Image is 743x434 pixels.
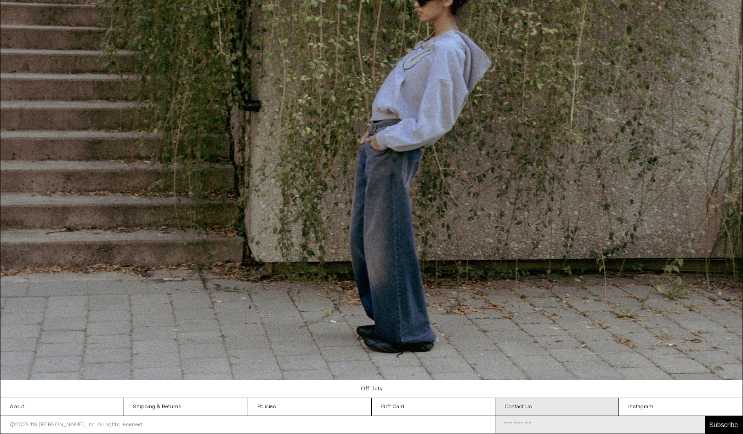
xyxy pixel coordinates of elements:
[372,398,495,416] a: Gift Card
[124,398,247,416] a: Shipping & Returns
[0,416,153,434] p: ©2025 119 [PERSON_NAME], Inc. All rights reserved.
[0,380,743,398] a: Off Duty
[495,416,705,434] input: Email Address
[619,398,743,416] a: Instagram
[705,416,743,434] button: Subscribe
[495,398,618,416] a: Contact Us
[248,398,371,416] a: Policies
[0,398,124,416] a: About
